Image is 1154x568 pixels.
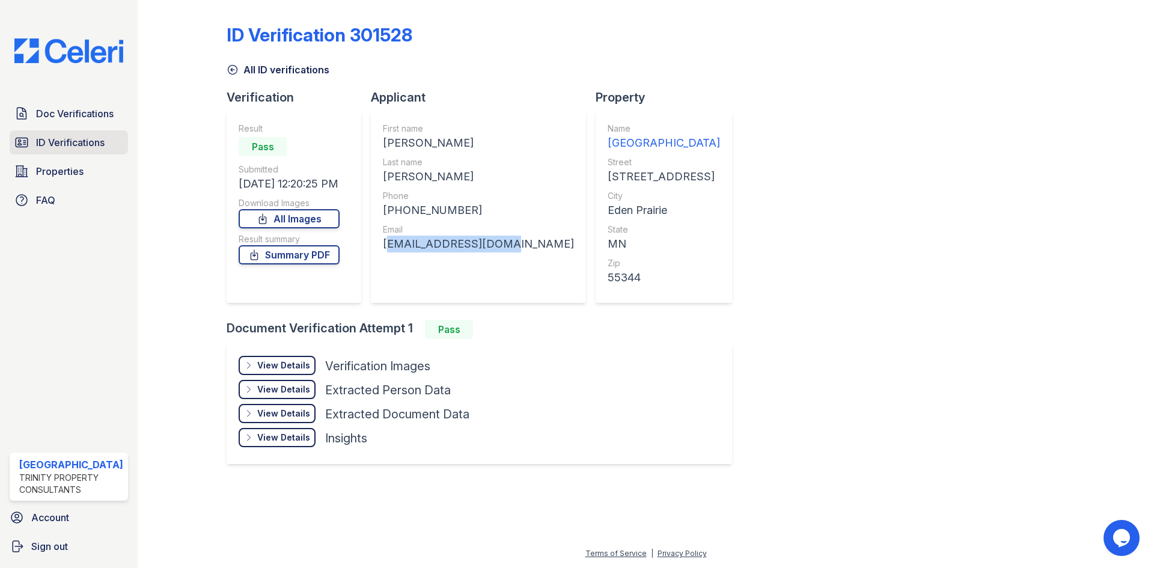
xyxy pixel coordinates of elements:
[608,123,720,135] div: Name
[325,358,430,374] div: Verification Images
[227,24,412,46] div: ID Verification 301528
[239,197,340,209] div: Download Images
[227,320,742,339] div: Document Verification Attempt 1
[227,63,329,77] a: All ID verifications
[239,123,340,135] div: Result
[239,137,287,156] div: Pass
[5,505,133,530] a: Account
[36,193,55,207] span: FAQ
[383,156,574,168] div: Last name
[608,168,720,185] div: [STREET_ADDRESS]
[31,539,68,554] span: Sign out
[36,135,105,150] span: ID Verifications
[651,549,653,558] div: |
[608,257,720,269] div: Zip
[10,159,128,183] a: Properties
[383,224,574,236] div: Email
[227,89,371,106] div: Verification
[1104,520,1142,556] iframe: chat widget
[608,123,720,151] a: Name [GEOGRAPHIC_DATA]
[5,38,133,63] img: CE_Logo_Blue-a8612792a0a2168367f1c8372b55b34899dd931a85d93a1a3d3e32e68fde9ad4.png
[239,209,340,228] a: All Images
[383,168,574,185] div: [PERSON_NAME]
[608,236,720,252] div: MN
[383,123,574,135] div: First name
[608,135,720,151] div: [GEOGRAPHIC_DATA]
[658,549,707,558] a: Privacy Policy
[596,89,742,106] div: Property
[257,408,310,420] div: View Details
[608,269,720,286] div: 55344
[239,176,340,192] div: [DATE] 12:20:25 PM
[10,188,128,212] a: FAQ
[10,102,128,126] a: Doc Verifications
[19,457,123,472] div: [GEOGRAPHIC_DATA]
[383,202,574,219] div: [PHONE_NUMBER]
[10,130,128,154] a: ID Verifications
[257,383,310,395] div: View Details
[383,135,574,151] div: [PERSON_NAME]
[585,549,647,558] a: Terms of Service
[36,164,84,179] span: Properties
[36,106,114,121] span: Doc Verifications
[239,233,340,245] div: Result summary
[31,510,69,525] span: Account
[371,89,596,106] div: Applicant
[257,359,310,371] div: View Details
[383,236,574,252] div: [EMAIL_ADDRESS][DOMAIN_NAME]
[325,406,469,423] div: Extracted Document Data
[5,534,133,558] a: Sign out
[239,163,340,176] div: Submitted
[425,320,473,339] div: Pass
[608,202,720,219] div: Eden Prairie
[608,224,720,236] div: State
[608,156,720,168] div: Street
[325,430,367,447] div: Insights
[383,190,574,202] div: Phone
[325,382,451,399] div: Extracted Person Data
[239,245,340,264] a: Summary PDF
[257,432,310,444] div: View Details
[19,472,123,496] div: Trinity Property Consultants
[608,190,720,202] div: City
